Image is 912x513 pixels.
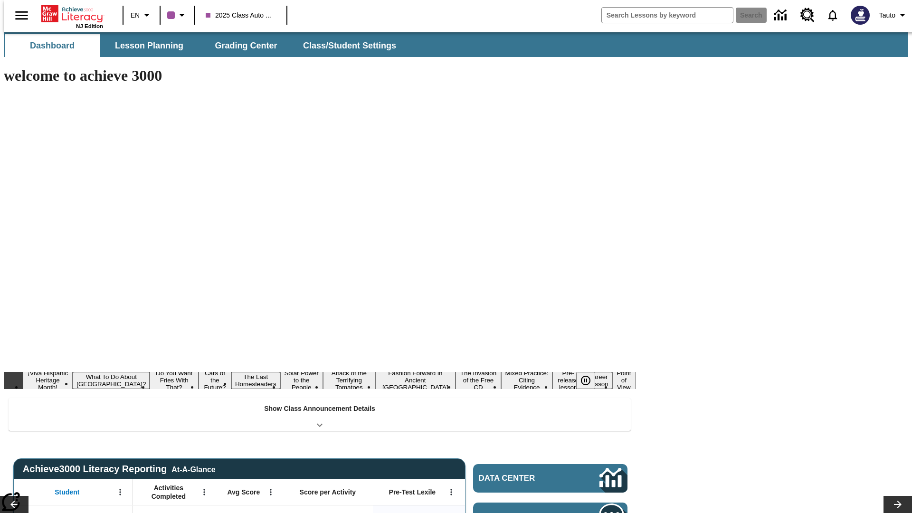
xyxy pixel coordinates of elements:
span: Tauto [879,10,895,20]
button: Grading Center [199,34,294,57]
div: SubNavbar [4,32,908,57]
button: Slide 2 What To Do About Iceland? [73,372,150,389]
div: Home [41,3,103,29]
button: Slide 9 The Invasion of the Free CD [456,368,502,392]
div: Show Class Announcement Details [9,398,631,431]
button: Class/Student Settings [295,34,404,57]
button: Slide 1 ¡Viva Hispanic Heritage Month! [23,368,73,392]
button: Lesson Planning [102,34,197,57]
a: Data Center [769,2,795,28]
button: Slide 4 Cars of the Future? [199,368,231,392]
button: Open side menu [8,1,36,29]
a: Home [41,4,103,23]
div: At-A-Glance [171,464,215,474]
div: SubNavbar [4,34,405,57]
span: Student [55,488,79,496]
button: Select a new avatar [845,3,875,28]
button: Open Menu [197,485,211,499]
a: Resource Center, Will open in new tab [795,2,820,28]
button: Class color is purple. Change class color [163,7,191,24]
span: Score per Activity [300,488,356,496]
button: Profile/Settings [875,7,912,24]
button: Slide 7 Attack of the Terrifying Tomatoes [323,368,375,392]
button: Slide 13 Point of View [612,368,636,392]
span: Avg Score [227,488,260,496]
span: EN [131,10,140,20]
button: Lesson carousel, Next [883,496,912,513]
a: Notifications [820,3,845,28]
div: Pause [576,372,605,389]
a: Data Center [473,464,627,493]
span: Data Center [479,474,568,483]
button: Slide 11 Pre-release lesson [552,368,584,392]
span: Achieve3000 Literacy Reporting [23,464,216,475]
button: Open Menu [113,485,127,499]
input: search field [602,8,733,23]
button: Slide 3 Do You Want Fries With That? [150,368,199,392]
span: Pre-Test Lexile [389,488,436,496]
button: Slide 5 The Last Homesteaders [231,372,280,389]
button: Pause [576,372,595,389]
span: Activities Completed [137,484,200,501]
button: Slide 8 Fashion Forward in Ancient Rome [375,368,456,392]
img: Avatar [851,6,870,25]
h1: welcome to achieve 3000 [4,67,636,85]
button: Slide 6 Solar Power to the People [280,368,323,392]
button: Language: EN, Select a language [126,7,157,24]
span: 2025 Class Auto Grade 13 [206,10,276,20]
button: Open Menu [264,485,278,499]
p: Show Class Announcement Details [264,404,375,414]
button: Open Menu [444,485,458,499]
button: Slide 10 Mixed Practice: Citing Evidence [501,368,552,392]
span: NJ Edition [76,23,103,29]
button: Dashboard [5,34,100,57]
